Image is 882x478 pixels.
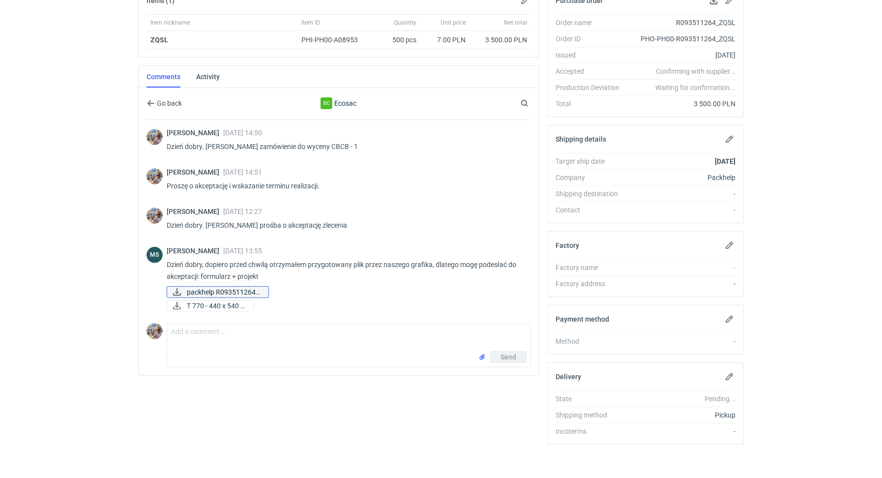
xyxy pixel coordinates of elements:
[223,129,262,137] span: [DATE] 14:50
[627,99,735,109] div: 3 500.00 PLN
[473,35,527,45] div: 3 500.00 PLN
[150,19,190,27] span: Item nickname
[196,66,220,88] a: Activity
[167,219,523,231] p: Dzień dobry. [PERSON_NAME] prośba o akceptację zlecenia
[301,19,320,27] span: Item ID
[258,97,419,109] div: Ecosac
[627,18,735,28] div: R093511264_ZQSL
[223,247,262,255] span: [DATE] 13:55
[556,263,627,272] div: Factory name
[167,141,523,152] p: Dzień dobry. [PERSON_NAME] zamówienie do wyceny CBCB - 1
[724,239,735,251] button: Edit factory details
[715,157,735,165] strong: [DATE]
[556,83,627,92] div: Production Deviation
[147,129,163,145] img: Michał Palasek
[167,168,223,176] span: [PERSON_NAME]
[147,168,163,184] img: Michał Palasek
[504,19,527,27] span: Net total
[627,205,735,215] div: -
[556,315,609,323] h2: Payment method
[705,395,735,403] em: Pending...
[301,35,367,45] div: PHI-PH00-A08953
[627,189,735,199] div: -
[556,18,627,28] div: Order name
[556,135,606,143] h2: Shipping details
[321,97,332,109] figcaption: Ec
[627,50,735,60] div: [DATE]
[150,36,168,44] a: ZQSL
[155,100,182,107] span: Go back
[147,208,163,224] img: Michał Palasek
[223,208,262,215] span: [DATE] 12:27
[556,336,627,346] div: Method
[556,373,581,381] h2: Delivery
[724,133,735,145] button: Edit shipping details
[167,259,523,282] p: Dzień dobry, dopiero przed chwilą otrzymałem przygotowany plik przez naszego grafika, dlatego mog...
[167,180,523,192] p: Proszę o akceptację i wskazanie terminu realizacji.
[627,426,735,436] div: -
[556,50,627,60] div: Issued
[627,263,735,272] div: -
[627,279,735,289] div: -
[556,99,627,109] div: Total
[187,300,246,311] span: T 770 - 440 x 540 x...
[424,35,466,45] div: 7.00 PLN
[167,300,254,312] div: T 770 - 440 x 540 x 140 - CASSYS projekt-1.pdf
[441,19,466,27] span: Unit price
[627,336,735,346] div: -
[724,371,735,383] button: Edit delivery details
[556,241,579,249] h2: Factory
[167,286,265,298] div: packhelp R093511264_ZQSL 5.9.25.pdf
[556,410,627,420] div: Shipping method
[556,66,627,76] div: Accepted
[724,313,735,325] button: Edit payment method
[627,410,735,420] div: Pickup
[627,34,735,44] div: PHO-PH00-R093511264_ZQSL
[187,287,261,298] span: packhelp R093511264_...
[147,323,163,339] img: Michał Palasek
[147,66,180,88] a: Comments
[167,129,223,137] span: [PERSON_NAME]
[147,247,163,263] div: Michał Sokołowski
[556,205,627,215] div: Contact
[556,279,627,289] div: Factory address
[556,156,627,166] div: Target ship date
[167,300,254,312] a: T 770 - 440 x 540 x...
[147,97,182,109] button: Go back
[394,19,416,27] span: Quantity
[656,67,735,75] em: Confirming with supplier...
[556,173,627,182] div: Company
[556,189,627,199] div: Shipping destination
[500,354,516,360] span: Send
[490,351,527,363] button: Send
[167,208,223,215] span: [PERSON_NAME]
[223,168,262,176] span: [DATE] 14:51
[147,247,163,263] figcaption: MS
[556,34,627,44] div: Order ID
[167,286,269,298] a: packhelp R093511264_...
[371,31,420,49] div: 500 pcs
[519,97,550,109] input: Search
[556,394,627,404] div: State
[556,426,627,436] div: Incoterms
[655,83,735,92] em: Waiting for confirmation...
[321,97,332,109] div: Ecosac
[167,247,223,255] span: [PERSON_NAME]
[627,173,735,182] div: Packhelp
